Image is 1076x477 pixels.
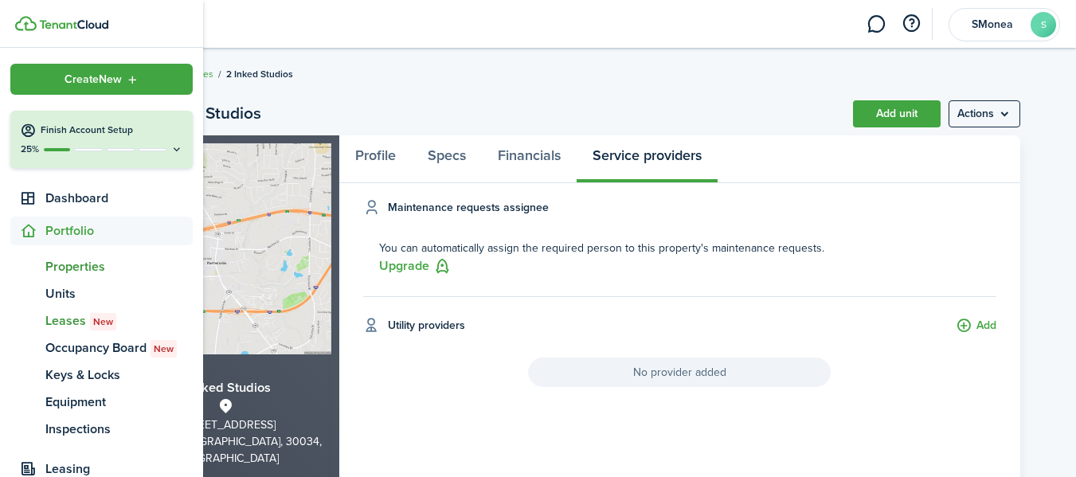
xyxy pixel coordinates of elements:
[388,199,549,216] h4: Maintenance requests assignee
[10,307,193,334] a: LeasesNew
[339,135,412,183] a: Profile
[412,135,482,183] a: Specs
[120,416,331,433] div: [STREET_ADDRESS]
[379,240,996,256] p: You can automatically assign the required person to this property's maintenance requests.
[65,74,122,85] span: Create New
[45,221,193,240] span: Portfolio
[39,20,108,29] img: TenantCloud
[45,189,193,208] span: Dashboard
[45,338,193,358] span: Occupancy Board
[20,143,40,156] p: 25%
[45,311,193,330] span: Leases
[1031,12,1056,37] avatar-text: S
[10,389,193,416] a: Equipment
[45,366,193,385] span: Keys & Locks
[388,317,465,334] h4: Utility providers
[45,393,193,412] span: Equipment
[379,256,452,276] button: Upgrade
[528,358,831,387] span: No provider added
[861,4,891,45] a: Messaging
[154,342,174,356] span: New
[15,16,37,31] img: TenantCloud
[898,10,925,37] button: Open resource center
[10,362,193,389] a: Keys & Locks
[226,67,293,81] span: 2 Inked Studios
[120,378,331,398] h3: 2 Inked Studios
[853,100,941,127] a: Add unit
[41,123,183,137] h4: Finish Account Setup
[961,19,1024,30] span: SMonea
[45,284,193,303] span: Units
[45,420,193,439] span: Inspections
[10,334,193,362] a: Occupancy BoardNew
[956,317,996,335] button: Add
[949,100,1020,127] button: Open menu
[949,100,1020,127] menu-btn: Actions
[120,143,331,354] img: Property avatar
[147,100,261,127] h2: 2 Inked Studios
[10,280,193,307] a: Units
[10,416,193,443] a: Inspections
[93,315,113,329] span: New
[10,253,193,280] a: Properties
[45,257,193,276] span: Properties
[10,111,193,168] button: Finish Account Setup25%
[120,433,331,467] div: Decatur, [GEOGRAPHIC_DATA], 30034, [GEOGRAPHIC_DATA]
[482,135,577,183] a: Financials
[10,64,193,95] button: Open menu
